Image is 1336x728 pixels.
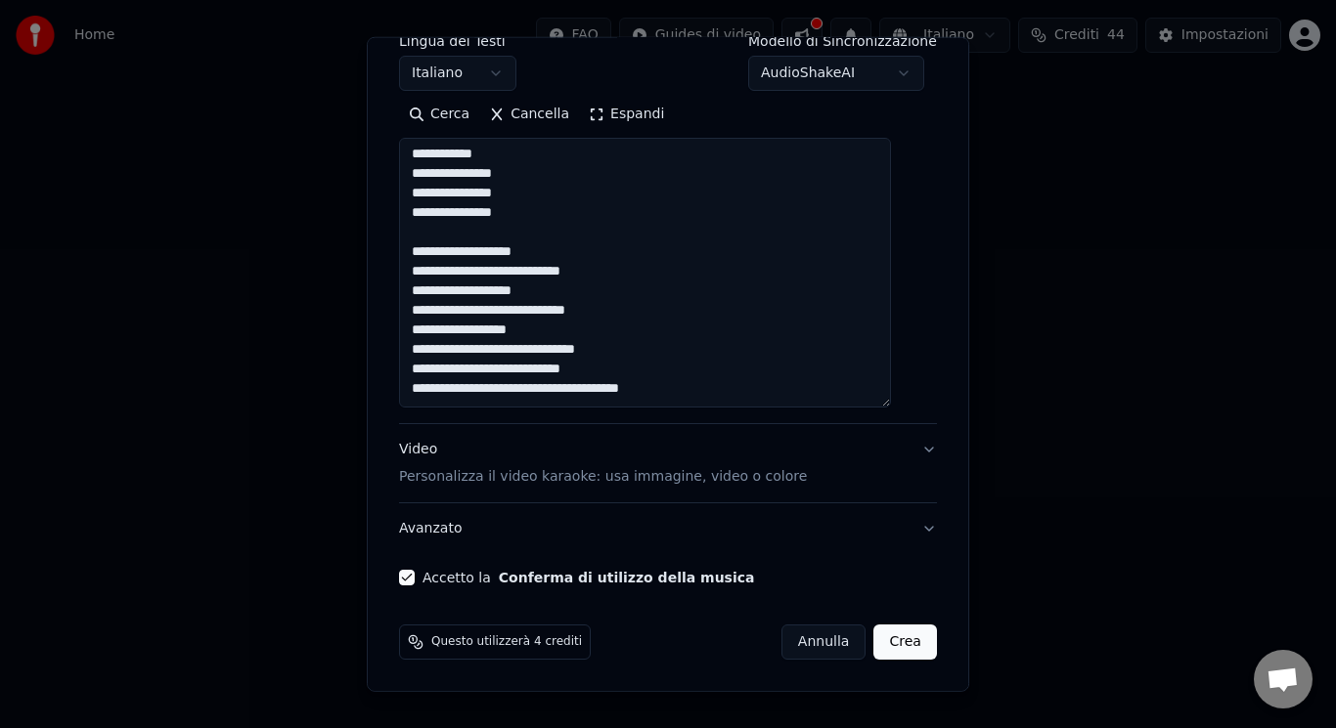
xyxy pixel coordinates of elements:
label: Accetto la [423,571,754,584]
button: Crea [874,624,937,660]
button: Avanzato [399,503,937,554]
button: Annulla [781,624,867,660]
button: Accetto la [499,571,755,584]
button: Espandi [579,99,674,130]
p: Personalizza il video karaoke: usa immagine, video o colore [399,467,807,487]
label: Lingua dei Testi [399,34,516,48]
div: Video [399,440,807,487]
span: Questo utilizzerà 4 crediti [431,634,582,650]
div: TestiAggiungi testi delle canzoni o seleziona un modello di parole automatiche [399,34,937,423]
button: VideoPersonalizza il video karaoke: usa immagine, video o colore [399,424,937,502]
label: Modello di Sincronizzazione [748,34,937,48]
button: Cancella [479,99,579,130]
button: Cerca [399,99,479,130]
